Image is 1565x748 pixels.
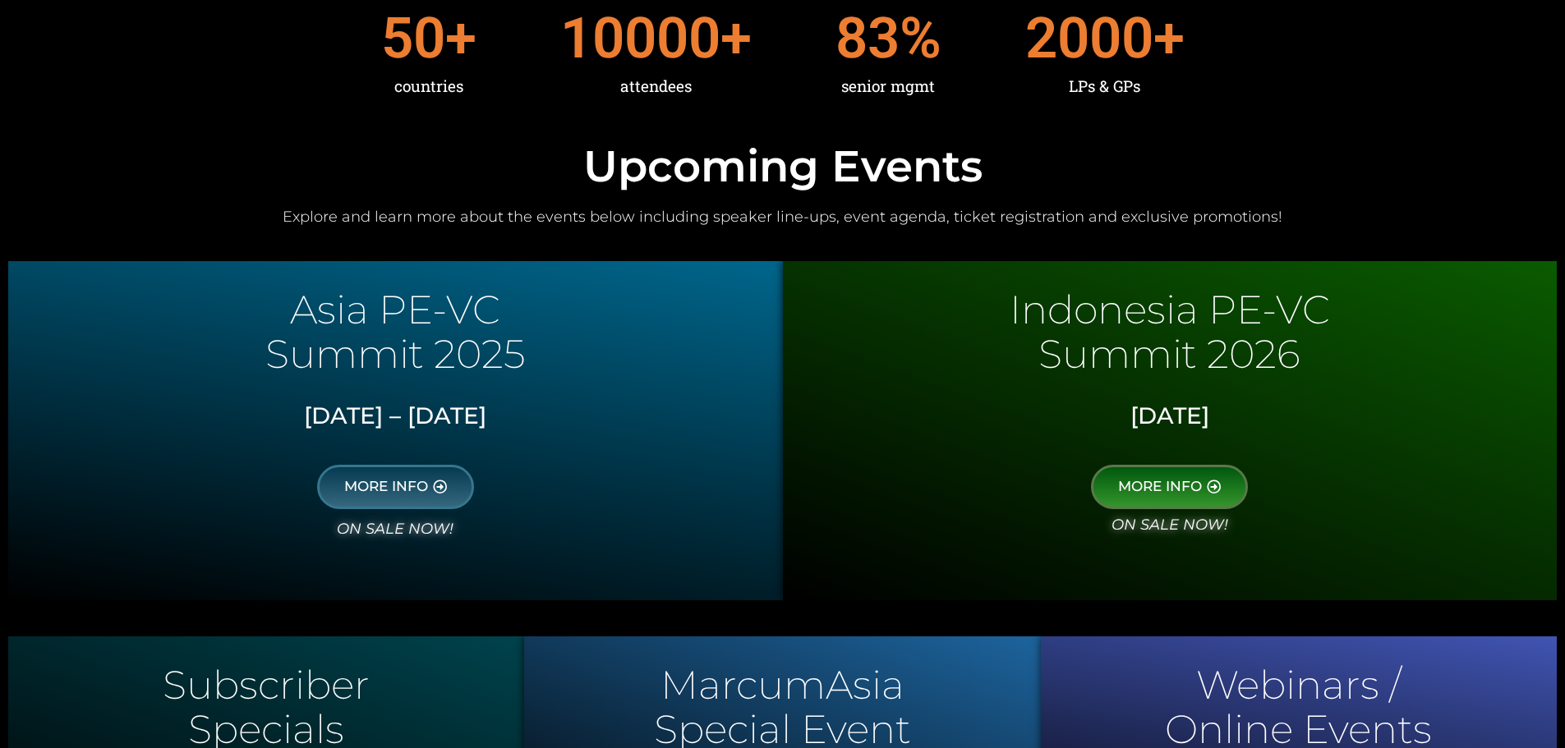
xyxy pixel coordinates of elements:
span: 83 [835,10,900,67]
h3: [DATE] [795,402,1545,430]
p: Asia PE-VC [16,294,775,325]
span: 50 [381,10,445,67]
p: Summit 2025 [16,338,775,369]
h3: [DATE] – [DATE] [21,402,771,430]
span: + [720,10,752,67]
p: Subscriber [16,669,516,700]
div: LPs & GPs [1025,67,1185,106]
p: Summit 2026 [791,338,1549,369]
h2: Upcoming Events [8,145,1557,188]
a: MORE INFO [1091,465,1248,509]
span: 2000 [1025,10,1153,67]
p: Indonesia PE-VC [791,294,1549,325]
span: MORE INFO [344,480,428,494]
p: Specials [16,714,516,745]
p: Webinars / [1049,669,1549,700]
span: % [900,10,941,67]
div: attendees [560,67,752,106]
div: senior mgmt [835,67,941,106]
span: + [1153,10,1185,67]
a: MORE INFO [317,465,474,509]
span: + [445,10,476,67]
span: 10000 [560,10,720,67]
h2: Explore and learn more about the events below including speaker line-ups, event agenda, ticket re... [8,208,1557,227]
p: Online Events [1049,714,1549,745]
p: MarcumAsia [532,669,1032,700]
i: on sale now! [1112,516,1228,534]
span: MORE INFO [1118,480,1202,494]
div: countries [381,67,476,106]
i: on sale now! [337,520,453,538]
p: Special Event [532,714,1032,745]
